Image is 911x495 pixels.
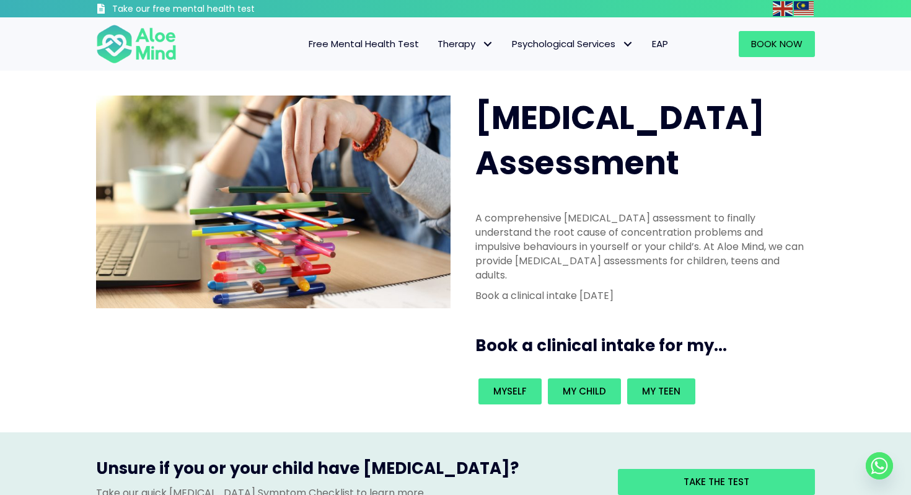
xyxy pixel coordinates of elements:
[773,1,793,16] img: en
[475,288,808,303] p: Book a clinical intake [DATE]
[493,385,527,398] span: Myself
[309,37,419,50] span: Free Mental Health Test
[438,37,493,50] span: Therapy
[866,452,893,479] a: Whatsapp
[475,95,765,185] span: [MEDICAL_DATA] Assessment
[96,96,451,308] img: ADHD photo
[563,385,606,398] span: My child
[193,31,677,57] nav: Menu
[96,24,177,65] img: Aloe mind Logo
[475,211,808,283] p: A comprehensive [MEDICAL_DATA] assessment to finally understand the root cause of concentration p...
[548,378,621,404] a: My child
[96,3,321,17] a: Take our free mental health test
[96,457,599,486] h3: Unsure if you or your child have [MEDICAL_DATA]?
[478,378,542,404] a: Myself
[475,334,820,357] h3: Book a clinical intake for my...
[478,35,496,53] span: Therapy: submenu
[794,1,814,16] img: ms
[112,3,321,16] h3: Take our free mental health test
[428,31,503,57] a: TherapyTherapy: submenu
[652,37,668,50] span: EAP
[475,375,808,408] div: Book an intake for my...
[503,31,643,57] a: Psychological ServicesPsychological Services: submenu
[643,31,677,57] a: EAP
[512,37,633,50] span: Psychological Services
[618,35,636,53] span: Psychological Services: submenu
[773,1,794,16] a: English
[751,37,803,50] span: Book Now
[794,1,815,16] a: Malay
[627,378,695,404] a: My teen
[642,385,680,398] span: My teen
[684,475,749,488] span: Take the test
[299,31,428,57] a: Free Mental Health Test
[618,469,815,495] a: Take the test
[739,31,815,57] a: Book Now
